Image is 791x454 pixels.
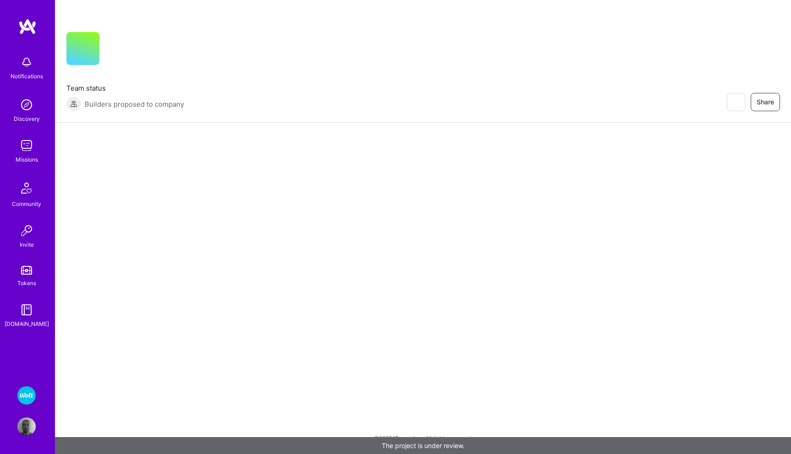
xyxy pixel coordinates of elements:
a: Wolt - Fintech: Payments Expansion Team [15,386,38,405]
div: Invite [20,240,34,249]
button: Share [751,93,780,111]
div: [DOMAIN_NAME] [5,319,49,329]
img: Builders proposed to company [66,97,81,111]
div: Missions [16,155,38,164]
img: guide book [17,301,36,319]
span: Share [757,97,774,107]
img: Wolt - Fintech: Payments Expansion Team [17,386,36,405]
i: icon EyeClosed [732,98,739,106]
img: bell [17,53,36,71]
div: Community [12,199,41,209]
span: Builders proposed to company [85,99,184,109]
img: discovery [17,96,36,114]
span: Team status [66,83,184,93]
img: tokens [21,266,32,275]
img: Community [16,177,38,199]
div: Discovery [14,114,40,124]
img: teamwork [17,136,36,155]
div: Tokens [17,278,36,288]
img: logo [18,18,37,35]
div: Notifications [11,71,43,81]
div: The project is under review. [55,437,791,454]
i: icon CompanyGray [110,47,118,54]
img: Invite [17,222,36,240]
img: User Avatar [17,417,36,436]
a: User Avatar [15,417,38,436]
